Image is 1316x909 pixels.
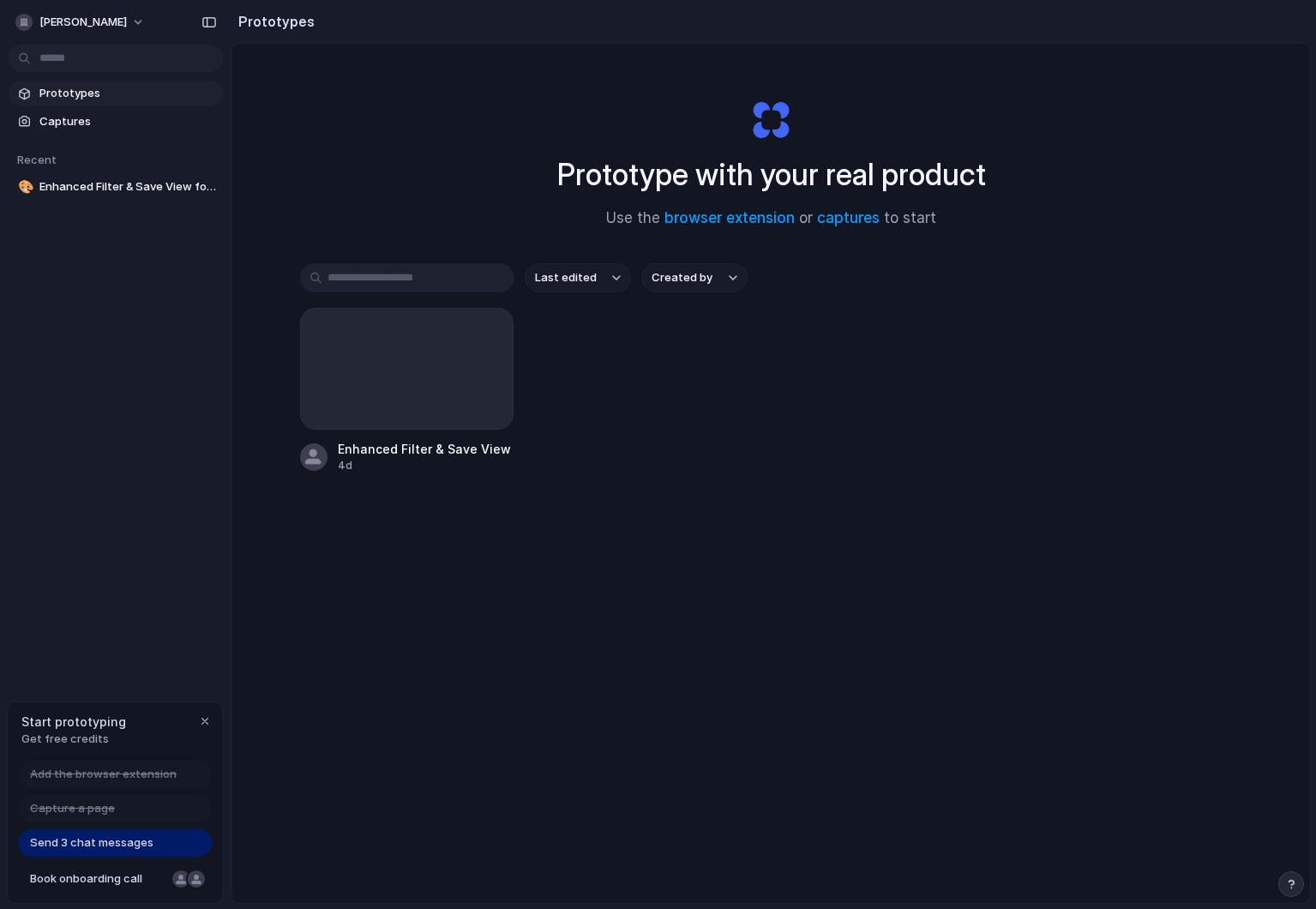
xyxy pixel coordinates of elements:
[30,766,177,783] span: Add the browser extension
[17,153,57,166] span: Recent
[231,11,315,32] h2: Prototypes
[18,178,30,197] div: 🎨
[30,800,115,817] span: Capture a page
[186,869,207,889] div: Christian Iacullo
[39,85,216,102] span: Prototypes
[21,713,126,731] span: Start prototyping
[15,178,33,196] button: 🎨
[338,440,514,458] div: Enhanced Filter & Save View for Shipments
[817,209,880,226] a: captures
[652,269,712,286] span: Created by
[557,152,986,197] h1: Prototype with your real product
[39,14,127,31] span: [PERSON_NAME]
[9,81,223,106] a: Prototypes
[30,870,165,888] span: Book onboarding call
[171,869,191,889] div: Nicole Kubica
[535,269,597,286] span: Last edited
[39,113,216,130] span: Captures
[300,308,514,473] a: Enhanced Filter & Save View for Shipments4d
[9,109,223,135] a: Captures
[664,209,795,226] a: browser extension
[641,263,748,292] button: Created by
[21,731,126,748] span: Get free credits
[39,178,216,196] span: Enhanced Filter & Save View for Shipments
[9,174,223,200] a: 🎨Enhanced Filter & Save View for Shipments
[18,865,212,893] a: Book onboarding call
[9,9,153,36] button: [PERSON_NAME]
[525,263,631,292] button: Last edited
[338,458,514,473] div: 4d
[30,834,153,852] span: Send 3 chat messages
[606,208,936,230] span: Use the or to start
